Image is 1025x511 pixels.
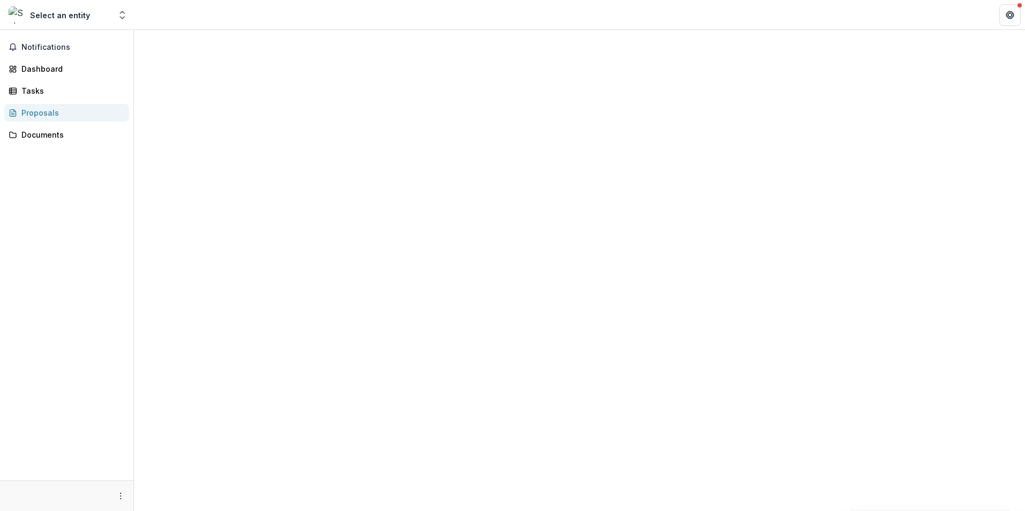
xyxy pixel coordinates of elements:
img: Select an entity [9,6,26,24]
button: Get Help [999,4,1021,26]
button: More [114,490,127,502]
a: Documents [4,126,129,144]
button: Open entity switcher [115,4,130,26]
div: Documents [21,129,121,140]
a: Proposals [4,104,129,122]
div: Dashboard [21,63,121,74]
span: Notifications [21,43,125,52]
a: Dashboard [4,60,129,78]
div: Tasks [21,85,121,96]
div: Proposals [21,107,121,118]
button: Notifications [4,39,129,56]
div: Select an entity [30,10,90,21]
a: Tasks [4,82,129,100]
